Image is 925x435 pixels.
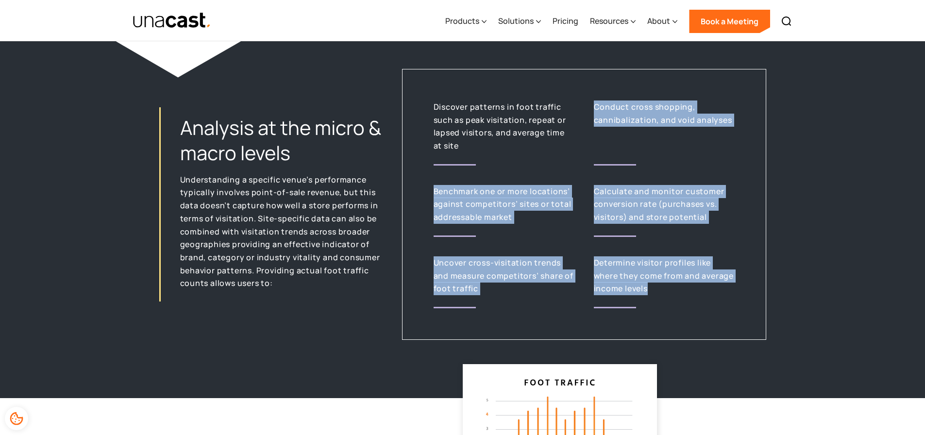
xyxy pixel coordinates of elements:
div: Solutions [498,15,534,27]
p: Calculate and monitor customer conversion rate (purchases vs. visitors) and store potential [594,185,735,224]
p: Conduct cross shopping, cannibalization, and void analyses [594,100,735,126]
div: Solutions [498,1,541,41]
div: Products [445,15,479,27]
div: Resources [590,1,636,41]
div: Products [445,1,487,41]
img: Search icon [781,16,792,27]
img: Unacast text logo [133,12,212,29]
div: About [647,15,670,27]
p: Uncover cross-visitation trends and measure competitors’ share of foot traffic [434,256,574,295]
div: Resources [590,15,628,27]
a: home [133,12,212,29]
a: Book a Meeting [689,10,770,33]
p: Understanding a specific venue’s performance typically involves point-of-sale revenue, but this d... [180,173,383,290]
p: Discover patterns in foot traffic such as peak visitation, repeat or lapsed visitors, and average... [434,100,574,152]
p: Determine visitor profiles like where they come from and average income levels [594,256,735,295]
div: About [647,1,677,41]
a: Pricing [553,1,578,41]
div: Cookie Preferences [5,407,28,430]
h2: Analysis at the micro & macro levels [180,115,383,166]
p: Benchmark one or more locations’ against competitors’ sites or total addressable market [434,185,574,224]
